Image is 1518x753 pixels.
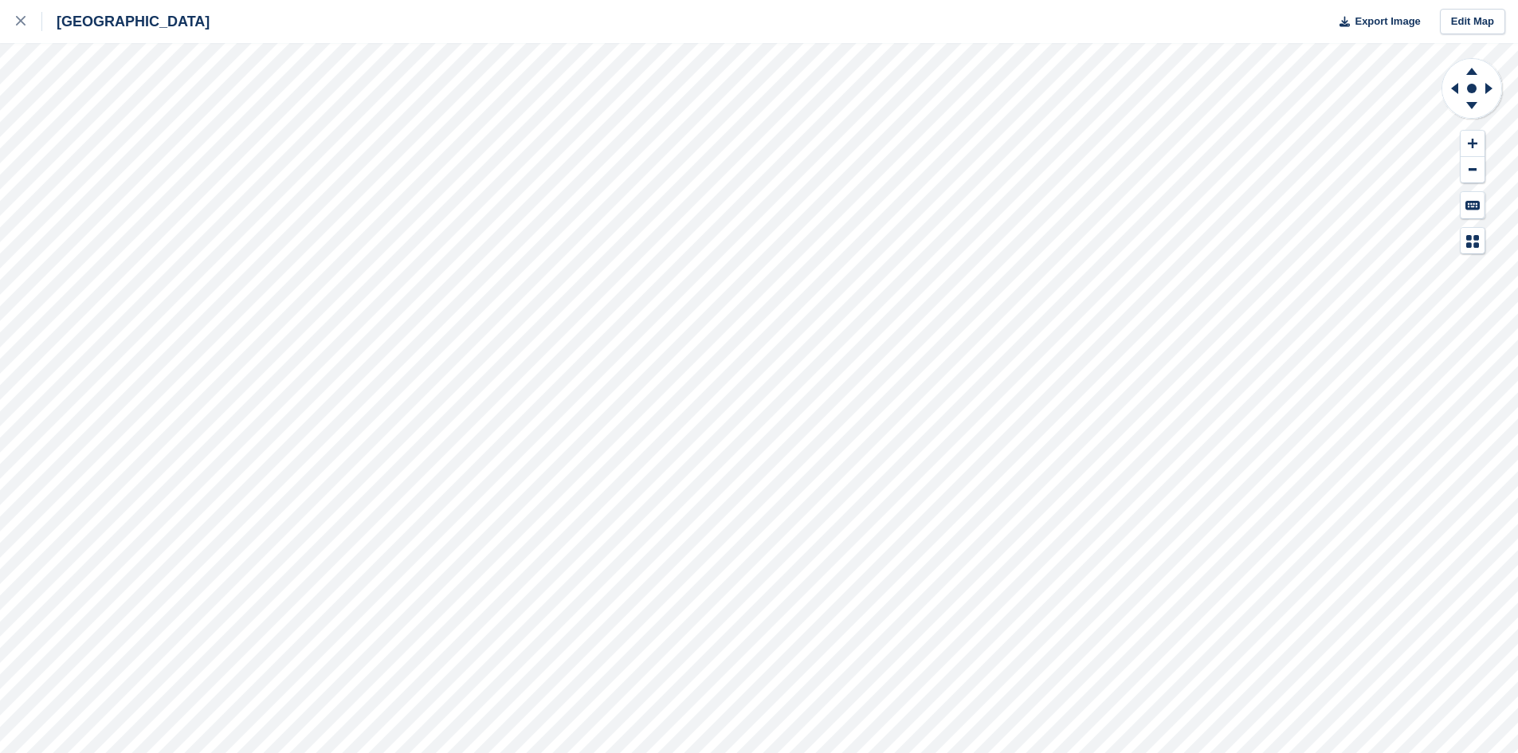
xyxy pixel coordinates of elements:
button: Zoom Out [1461,157,1485,183]
button: Zoom In [1461,131,1485,157]
button: Map Legend [1461,228,1485,254]
a: Edit Map [1440,9,1505,35]
div: [GEOGRAPHIC_DATA] [42,12,210,31]
span: Export Image [1355,14,1420,29]
button: Export Image [1330,9,1421,35]
button: Keyboard Shortcuts [1461,192,1485,218]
